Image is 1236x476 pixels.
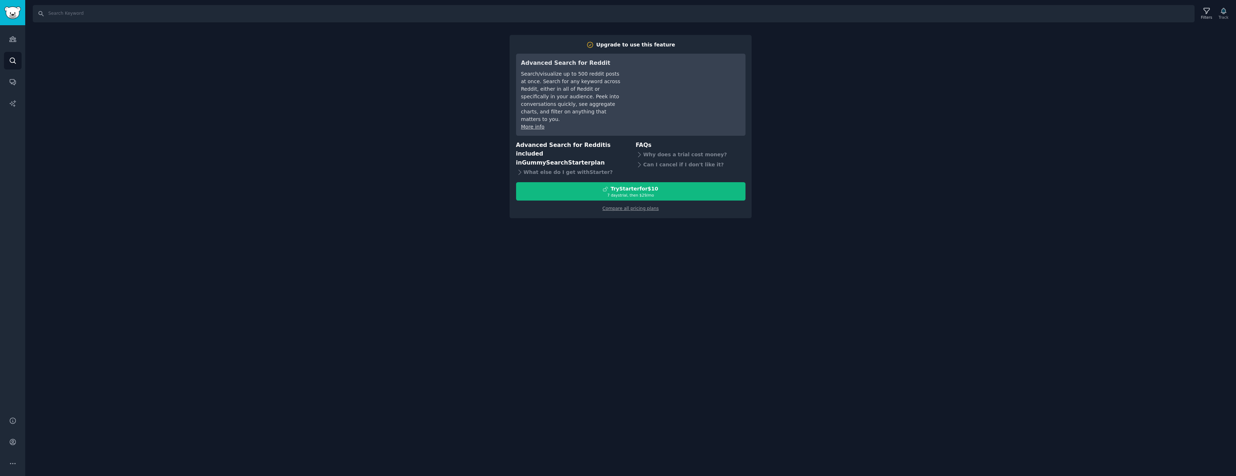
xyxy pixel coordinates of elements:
[636,149,745,160] div: Why does a trial cost money?
[516,182,745,201] button: TryStarterfor$107 daystrial, then $29/mo
[516,141,626,167] h3: Advanced Search for Reddit is included in plan
[596,41,675,49] div: Upgrade to use this feature
[516,193,745,198] div: 7 days trial, then $ 29 /mo
[610,185,658,193] div: Try Starter for $10
[603,206,659,211] a: Compare all pricing plans
[522,159,591,166] span: GummySearch Starter
[636,141,745,150] h3: FAQs
[521,70,622,123] div: Search/visualize up to 500 reddit posts at once. Search for any keyword across Reddit, either in ...
[636,160,745,170] div: Can I cancel if I don't like it?
[4,6,21,19] img: GummySearch logo
[1201,15,1212,20] div: Filters
[521,124,545,130] a: More info
[516,167,626,177] div: What else do I get with Starter ?
[632,59,740,113] iframe: YouTube video player
[33,5,1195,22] input: Search Keyword
[521,59,622,68] h3: Advanced Search for Reddit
